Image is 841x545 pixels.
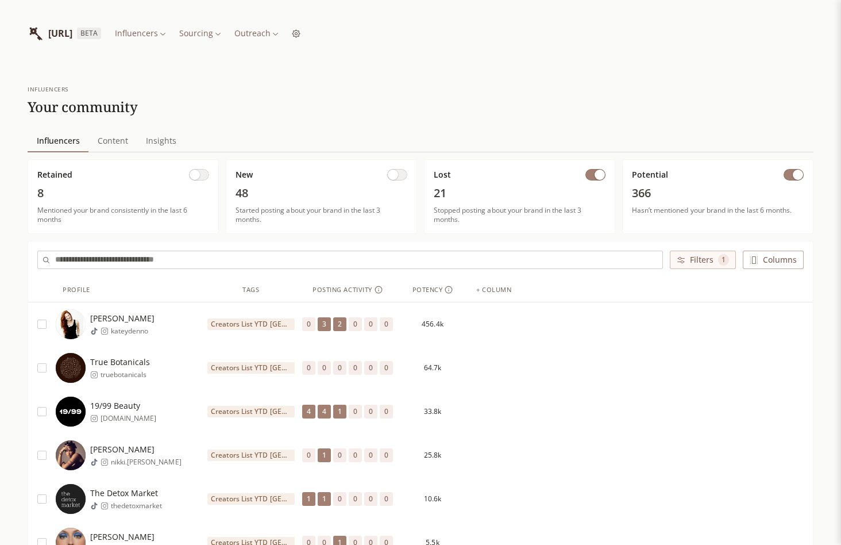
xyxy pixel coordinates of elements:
span: 10.6k [424,494,441,504]
a: Influencers [28,129,88,152]
div: Tags [242,285,259,295]
a: InfluencerList.ai[URL]BETA [28,18,101,48]
span: 0 [380,492,393,506]
span: [PERSON_NAME] [90,531,155,543]
img: https://lookalike-images.influencerlist.ai/profiles/a98e066b-6fe6-4b20-8c7c-f66e6415f1be.jpg [56,397,86,427]
span: 0 [349,448,362,462]
div: Profile [63,285,90,295]
div: Potency [412,285,453,295]
span: BETA [77,28,101,39]
span: Creators List YTD [GEOGRAPHIC_DATA] + [GEOGRAPHIC_DATA] [211,451,291,460]
img: https://lookalike-images.influencerlist.ai/profiles/fd766c32-0616-4b53-a55e-2cb534c4c911.jpg [56,440,86,470]
button: Sourcing [175,25,225,41]
img: https://lookalike-images.influencerlist.ai/profiles/66d7bbd5-83ad-42d2-8d16-27dffea645f6.jpg [56,309,86,339]
span: Started posting about your brand in the last 3 months. [236,206,407,224]
span: 1 [318,492,331,506]
span: kateydenno [111,327,155,336]
span: Retained [37,169,72,181]
span: 19/99 Beauty [90,400,156,412]
span: 0 [364,448,377,462]
span: 0 [364,405,377,419]
span: Content [93,133,133,149]
span: 2 [333,317,346,331]
nav: Main [28,129,813,152]
span: Creators List YTD [GEOGRAPHIC_DATA] + [GEOGRAPHIC_DATA] [211,363,291,373]
span: 0 [302,448,315,462]
span: Potential [632,169,668,181]
span: thedetoxmarket [111,501,162,511]
button: Outreach [230,25,283,41]
span: 0 [380,405,393,419]
span: [DOMAIN_NAME] [101,414,156,423]
span: 0 [302,361,315,375]
span: 4 [318,405,331,419]
span: Stopped posting about your brand in the last 3 months. [434,206,605,224]
span: New [236,169,253,181]
span: 4 [302,405,315,419]
span: 3 [318,317,331,331]
span: 0 [333,448,346,462]
span: nikki.[PERSON_NAME] [111,458,182,467]
img: InfluencerList.ai [28,25,44,41]
span: 0 [364,317,377,331]
span: 366 [632,185,804,201]
img: https://lookalike-images.influencerlist.ai/profiles/13c3b305-4732-41c4-90a8-78c5d1d4ac7e.jpg [56,484,86,514]
span: 0 [364,361,377,375]
span: [PERSON_NAME] [90,444,182,455]
span: Insights [141,133,181,149]
button: Filters 1 [670,251,736,269]
span: 0 [333,361,346,375]
span: [PERSON_NAME] [90,313,155,324]
span: 0 [333,492,346,506]
span: 0 [349,405,362,419]
span: 0 [302,317,315,331]
span: Lost [434,169,451,181]
div: Posting Activity [313,285,383,295]
span: 0 [380,448,393,462]
span: 1 [718,254,729,266]
span: 0 [364,492,377,506]
span: 0 [349,361,362,375]
span: The Detox Market [90,488,162,499]
span: Creators List YTD [GEOGRAPHIC_DATA] + [GEOGRAPHIC_DATA] [211,494,291,504]
span: 1 [333,405,346,419]
span: 0 [349,492,362,506]
span: 1 [302,492,315,506]
span: 456.4k [422,320,443,329]
span: [URL] [48,26,72,40]
span: 33.8k [424,407,441,416]
span: Mentioned your brand consistently in the last 6 months [37,206,209,224]
span: 8 [37,185,209,201]
button: Influencers [110,25,170,41]
span: 1 [318,448,331,462]
span: 25.8k [424,451,441,460]
a: Insights [137,129,186,152]
span: True Botanicals [90,356,150,368]
h1: Your community [28,98,138,116]
a: Content [88,129,137,152]
span: 64.7k [424,363,441,373]
div: influencers [28,85,138,94]
span: 0 [318,361,331,375]
span: Creators List YTD [GEOGRAPHIC_DATA] + [GEOGRAPHIC_DATA] [211,320,291,329]
span: Creators List YTD [GEOGRAPHIC_DATA] + [GEOGRAPHIC_DATA] [211,407,291,416]
span: 0 [349,317,362,331]
span: Influencers [32,133,84,149]
div: + column [476,285,511,295]
span: 0 [380,317,393,331]
img: https://lookalike-images.influencerlist.ai/profiles/9485fec3-ae27-494a-bdd6-6bd583fffc3f.jpg [56,353,86,383]
button: Columns [743,251,804,269]
span: Hasn’t mentioned your brand in the last 6 months. [632,206,804,215]
span: 48 [236,185,407,201]
span: 21 [434,185,605,201]
span: 0 [380,361,393,375]
span: truebotanicals [101,370,150,379]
